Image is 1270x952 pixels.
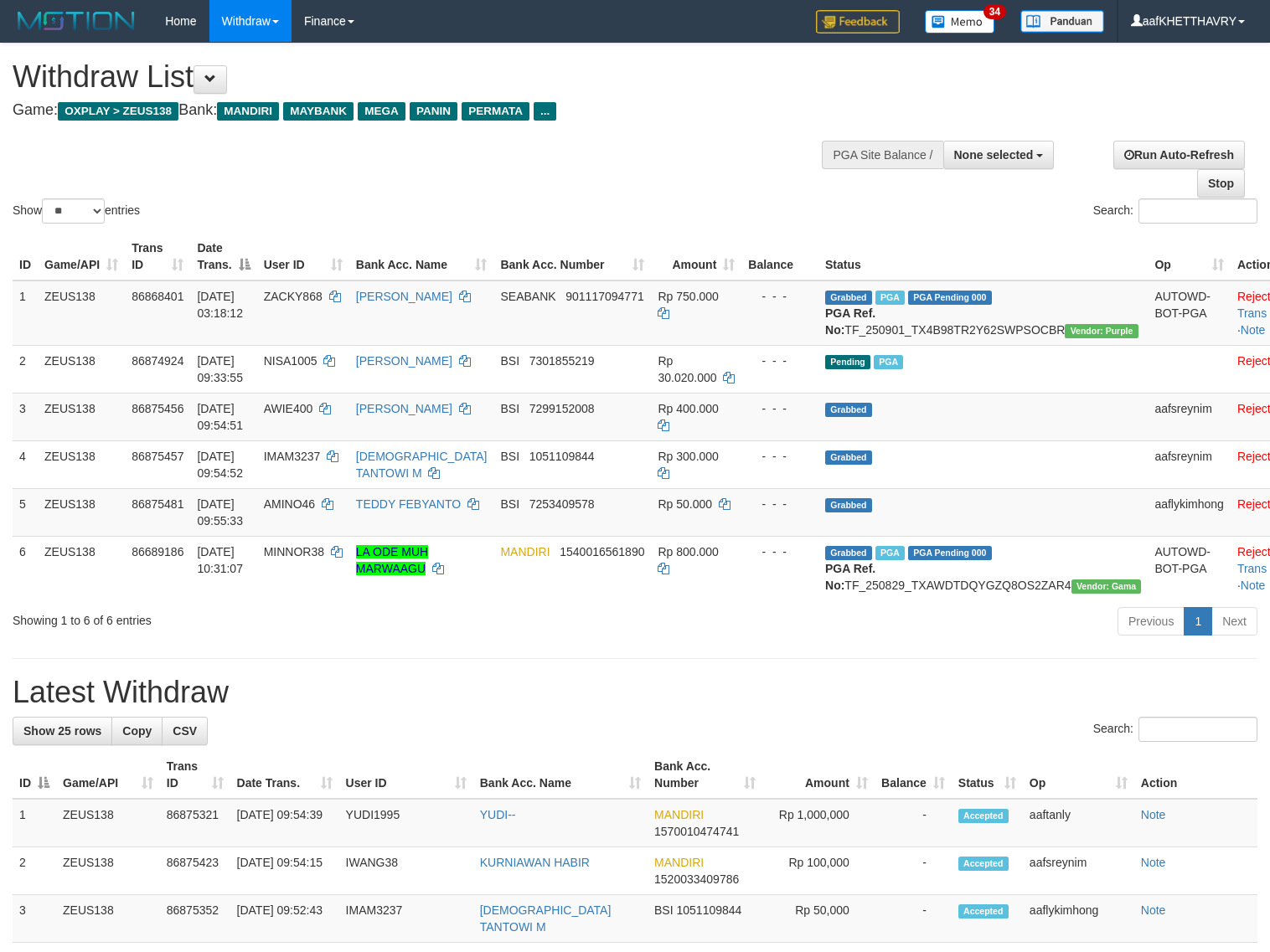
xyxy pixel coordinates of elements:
[13,198,140,224] label: Show entries
[658,354,716,384] span: Rp 30.020.000
[339,895,473,943] td: IMAM3237
[264,402,313,415] span: AWIE400
[13,536,38,600] td: 6
[173,724,197,738] span: CSV
[356,545,428,575] a: LA ODE MUH MARWAAGU
[762,847,875,895] td: Rp 100,000
[1020,10,1104,33] img: panduan.png
[654,903,674,917] span: BSI
[132,497,183,511] span: 86875481
[677,903,742,917] span: Copy 1051109844 to clipboard
[825,291,872,305] span: Grabbed
[500,354,519,368] span: BSI
[56,751,160,799] th: Game/API: activate to sort column ascending
[658,450,718,463] span: Rp 300.000
[958,904,1009,919] span: Accepted
[762,751,875,799] th: Amount: activate to sort column ascending
[875,799,952,847] td: -
[1023,751,1134,799] th: Op: activate to sort column ascending
[983,4,1006,19] span: 34
[648,751,762,799] th: Bank Acc. Number: activate to sort column ascending
[132,354,183,368] span: 86874924
[257,233,349,280] th: User ID: activate to sort column ascending
[56,895,160,943] td: ZEUS138
[13,280,38,346] td: 1
[925,10,995,33] img: Button%20Memo.svg
[658,402,718,415] span: Rp 400.000
[1134,751,1257,799] th: Action
[500,497,519,511] span: BSI
[1023,847,1134,895] td: aafsreynim
[356,402,452,415] a: [PERSON_NAME]
[500,402,519,415] span: BSI
[125,233,190,280] th: Trans ID: activate to sort column ascending
[825,355,870,369] span: Pending
[529,354,595,368] span: Copy 7301855219 to clipboard
[283,102,354,121] span: MAYBANK
[954,148,1034,162] span: None selected
[13,676,1257,709] h1: Latest Withdraw
[264,290,323,303] span: ZACKY868
[230,895,339,943] td: [DATE] 09:52:43
[762,895,875,943] td: Rp 50,000
[13,488,38,536] td: 5
[748,288,812,305] div: - - -
[38,233,125,280] th: Game/API: activate to sort column ascending
[1113,141,1245,169] a: Run Auto-Refresh
[480,856,590,869] a: KURNIAWAN HABIR
[560,545,644,558] span: Copy 1540016561890 to clipboard
[13,102,830,119] h4: Game: Bank:
[748,448,812,465] div: - - -
[42,198,105,224] select: Showentries
[122,724,152,738] span: Copy
[875,751,952,799] th: Balance: activate to sort column ascending
[38,393,125,440] td: ZEUS138
[875,847,952,895] td: -
[480,903,612,934] a: [DEMOGRAPHIC_DATA] TANTOWI M
[748,543,812,560] div: - - -
[529,497,595,511] span: Copy 7253409578 to clipboard
[816,10,900,33] img: Feedback.jpg
[748,496,812,512] div: - - -
[500,545,550,558] span: MANDIRI
[56,847,160,895] td: ZEUS138
[651,233,741,280] th: Amount: activate to sort column ascending
[1148,233,1231,280] th: Op: activate to sort column ascending
[217,102,279,121] span: MANDIRI
[1148,280,1231,346] td: AUTOWD-BOT-PGA
[825,562,875,592] b: PGA Ref. No:
[13,847,56,895] td: 2
[1148,440,1231,488] td: aafsreynim
[1138,717,1257,742] input: Search:
[132,545,183,558] span: 86689186
[658,290,718,303] span: Rp 750.000
[1197,169,1245,198] a: Stop
[1241,323,1266,337] a: Note
[13,799,56,847] td: 1
[818,280,1148,346] td: TF_250901_TX4B98TR2Y62SWPSOCBR
[160,895,230,943] td: 86875352
[13,393,38,440] td: 3
[1148,393,1231,440] td: aafsreynim
[264,497,315,511] span: AMINO46
[818,536,1148,600] td: TF_250829_TXAWDTDQYGZQ8OS2ZAR4
[339,751,473,799] th: User ID: activate to sort column ascending
[1148,488,1231,536] td: aaflykimhong
[197,354,243,384] span: [DATE] 09:33:55
[13,233,38,280] th: ID
[264,545,324,558] span: MINNOR38
[654,872,739,886] span: Copy 1520033409786 to clipboard
[13,8,140,33] img: MOTION_logo.png
[480,808,516,821] a: YUDI--
[56,799,160,847] td: ZEUS138
[748,352,812,369] div: - - -
[658,497,712,511] span: Rp 50.000
[462,102,529,121] span: PERMATA
[197,290,243,320] span: [DATE] 03:18:12
[132,290,183,303] span: 86868401
[908,291,992,305] span: PGA Pending
[825,306,875,337] b: PGA Ref. No:
[875,895,952,943] td: -
[410,102,457,121] span: PANIN
[529,402,595,415] span: Copy 7299152008 to clipboard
